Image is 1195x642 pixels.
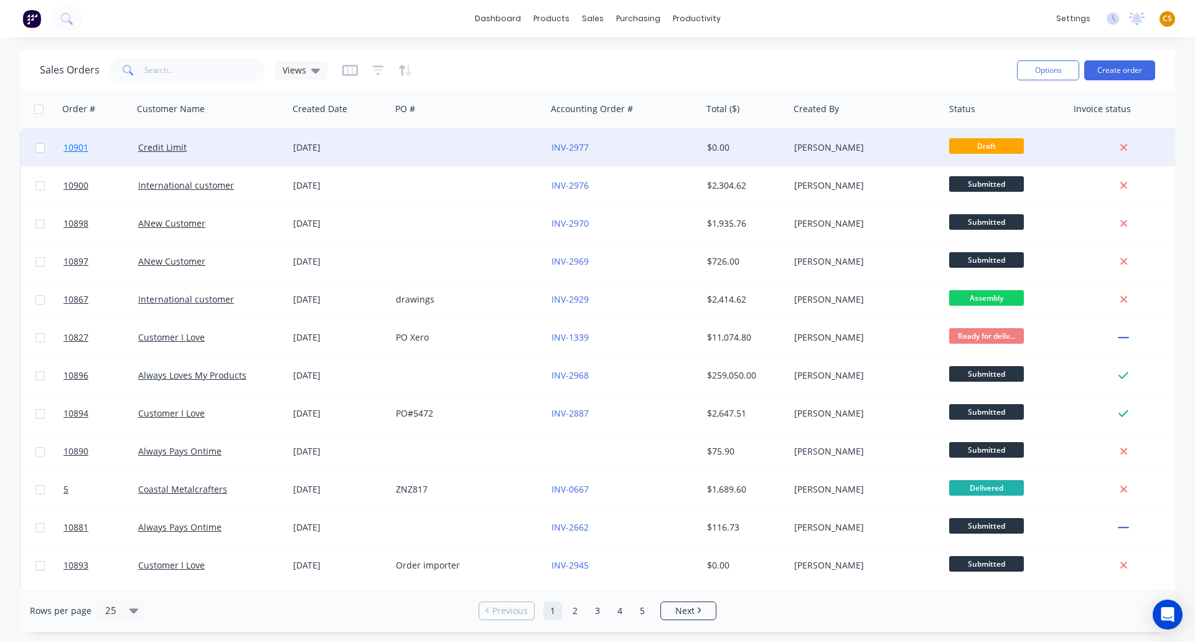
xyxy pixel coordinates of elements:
[949,252,1024,268] span: Submitted
[1050,9,1097,28] div: settings
[706,103,739,115] div: Total ($)
[293,255,386,268] div: [DATE]
[551,483,589,495] a: INV-0667
[138,369,246,381] a: Always Loves My Products
[949,556,1024,572] span: Submitted
[137,103,205,115] div: Customer Name
[293,293,386,306] div: [DATE]
[707,141,780,154] div: $0.00
[63,357,138,394] a: 10896
[949,103,975,115] div: Status
[293,521,386,534] div: [DATE]
[63,331,88,344] span: 10827
[707,483,780,496] div: $1,689.60
[794,179,932,192] div: [PERSON_NAME]
[551,217,589,229] a: INV-2970
[293,103,347,115] div: Created Date
[138,217,205,229] a: ANew Customer
[707,445,780,458] div: $75.90
[283,64,306,77] span: Views
[707,521,780,534] div: $116.73
[63,167,138,204] a: 10900
[63,483,68,496] span: 5
[949,290,1024,306] span: Assembly
[794,141,932,154] div: [PERSON_NAME]
[138,255,205,267] a: ANew Customer
[949,480,1024,496] span: Delivered
[63,319,138,356] a: 10827
[667,9,727,28] div: productivity
[707,369,780,382] div: $259,050.00
[63,585,138,622] a: 10891
[949,138,1024,154] span: Draft
[293,141,386,154] div: [DATE]
[949,404,1024,420] span: Submitted
[551,103,633,115] div: Accounting Order #
[633,602,652,620] a: Page 5
[1084,60,1155,80] button: Create order
[543,602,562,620] a: Page 1 is your current page
[469,9,527,28] a: dashboard
[566,602,584,620] a: Page 2
[138,445,222,457] a: Always Pays Ontime
[794,331,932,344] div: [PERSON_NAME]
[396,293,534,306] div: drawings
[794,407,932,420] div: [PERSON_NAME]
[588,602,607,620] a: Page 3
[63,281,138,318] a: 10867
[40,64,100,76] h1: Sales Orders
[707,179,780,192] div: $2,304.62
[949,518,1024,534] span: Submitted
[551,369,589,381] a: INV-2968
[63,547,138,584] a: 10893
[63,205,138,242] a: 10898
[492,605,528,617] span: Previous
[794,559,932,572] div: [PERSON_NAME]
[551,559,589,571] a: INV-2945
[22,9,41,28] img: Factory
[293,445,386,458] div: [DATE]
[30,605,91,617] span: Rows per page
[794,103,839,115] div: Created By
[63,395,138,432] a: 10894
[396,331,534,344] div: PO Xero
[479,605,534,617] a: Previous page
[138,331,205,343] a: Customer I Love
[138,293,234,305] a: International customer
[707,331,780,344] div: $11,074.80
[551,521,589,533] a: INV-2662
[707,217,780,230] div: $1,935.76
[396,407,534,420] div: PO#5472
[661,605,716,617] a: Next page
[576,9,610,28] div: sales
[138,483,227,495] a: Coastal Metalcrafters
[293,369,386,382] div: [DATE]
[949,328,1024,344] span: Ready for deliv...
[63,559,88,572] span: 10893
[1074,103,1131,115] div: Invoice status
[138,179,234,191] a: International customer
[63,433,138,470] a: 10890
[551,179,589,191] a: INV-2976
[551,331,589,343] a: INV-1339
[794,521,932,534] div: [PERSON_NAME]
[63,243,138,280] a: 10897
[794,293,932,306] div: [PERSON_NAME]
[63,521,88,534] span: 10881
[63,293,88,306] span: 10867
[63,217,88,230] span: 10898
[610,9,667,28] div: purchasing
[293,559,386,572] div: [DATE]
[293,407,386,420] div: [DATE]
[707,559,780,572] div: $0.00
[63,369,88,382] span: 10896
[551,141,589,153] a: INV-2977
[63,129,138,166] a: 10901
[63,255,88,268] span: 10897
[707,255,780,268] div: $726.00
[138,141,187,153] a: Credit Limit
[949,442,1024,458] span: Submitted
[794,217,932,230] div: [PERSON_NAME]
[293,217,386,230] div: [DATE]
[293,179,386,192] div: [DATE]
